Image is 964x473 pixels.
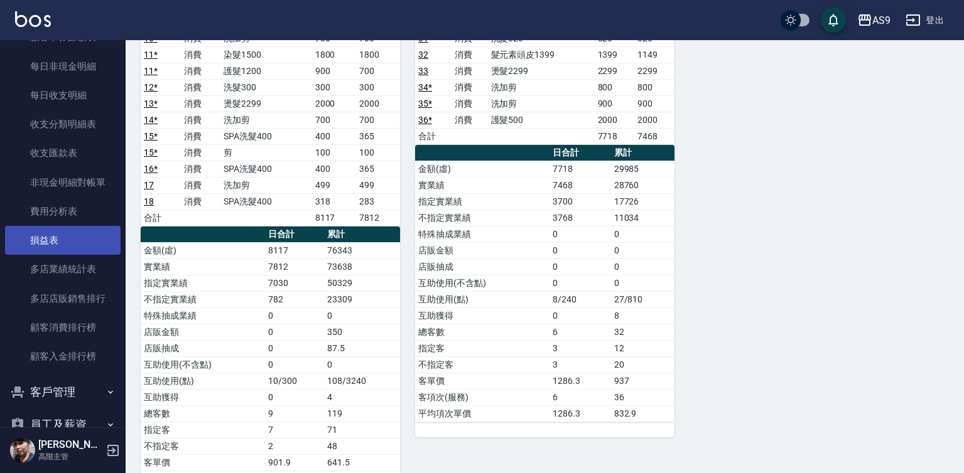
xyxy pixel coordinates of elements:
td: 護髮1200 [220,63,311,79]
td: 12 [611,340,674,356]
td: 3 [550,340,611,356]
td: 76343 [324,242,400,258]
td: 護髮500 [488,112,595,128]
td: 6 [550,389,611,405]
td: 互助使用(點) [415,291,550,307]
td: 7 [265,422,324,438]
td: 937 [611,373,674,389]
a: 31 [418,33,428,43]
td: 指定實業績 [141,275,265,291]
td: 指定客 [141,422,265,438]
td: 店販金額 [415,242,550,258]
td: 901.9 [265,454,324,470]
img: Logo [15,11,51,27]
td: 洗髮300 [220,79,311,95]
p: 高階主管 [38,451,102,462]
td: 1800 [356,46,400,63]
td: 1399 [595,46,635,63]
td: 消費 [181,112,221,128]
td: 350 [324,324,400,340]
td: 499 [312,177,356,193]
button: save [821,8,846,33]
a: 費用分析表 [5,197,121,226]
td: 499 [356,177,400,193]
td: 23309 [324,291,400,307]
td: 不指定客 [141,438,265,454]
td: 1286.3 [550,405,611,422]
td: 6 [550,324,611,340]
img: Person [10,438,35,463]
td: 28760 [611,177,674,193]
td: 4 [324,389,400,405]
td: 消費 [452,63,488,79]
td: 0 [265,307,324,324]
td: 1800 [312,46,356,63]
a: 32 [418,50,428,60]
td: 消費 [181,128,221,144]
td: 消費 [181,144,221,161]
td: 11034 [611,210,674,226]
td: 實業績 [415,177,550,193]
td: 71 [324,422,400,438]
th: 累計 [324,226,400,243]
td: 7718 [595,128,635,144]
td: 119 [324,405,400,422]
td: 2000 [356,95,400,112]
td: 7468 [550,177,611,193]
td: 0 [611,258,674,275]
td: 實業績 [141,258,265,275]
td: 7468 [634,128,674,144]
td: 7812 [265,258,324,275]
td: 700 [356,112,400,128]
td: 283 [356,193,400,210]
td: 洗加剪 [488,79,595,95]
td: 客單價 [141,454,265,470]
td: 合計 [415,128,452,144]
td: 2299 [634,63,674,79]
td: 特殊抽成業績 [141,307,265,324]
td: 染髮1500 [220,46,311,63]
a: 每日收支明細 [5,81,121,110]
td: 店販金額 [141,324,265,340]
td: 900 [312,63,356,79]
td: 店販抽成 [415,258,550,275]
h5: [PERSON_NAME] [38,438,102,451]
td: 消費 [181,79,221,95]
td: 洗加剪 [220,177,311,193]
td: SPA洗髮400 [220,193,311,210]
td: 87.5 [324,340,400,356]
td: 800 [595,79,635,95]
button: 登出 [901,9,949,32]
td: 消費 [181,177,221,193]
a: 多店店販銷售排行 [5,284,121,313]
td: 800 [634,79,674,95]
td: 365 [356,128,400,144]
td: 900 [595,95,635,112]
td: 0 [611,242,674,258]
a: 非現金明細對帳單 [5,168,121,197]
button: AS9 [852,8,896,33]
td: 0 [550,242,611,258]
a: 18 [144,196,154,206]
td: 50329 [324,275,400,291]
a: 收支匯款表 [5,139,121,167]
td: 互助獲得 [415,307,550,324]
td: 0 [550,226,611,242]
td: 641.5 [324,454,400,470]
a: 33 [418,66,428,76]
td: 832.9 [611,405,674,422]
td: 0 [550,258,611,275]
td: 0 [324,307,400,324]
a: 每日非現金明細 [5,52,121,81]
td: 10/300 [265,373,324,389]
td: 0 [324,356,400,373]
td: 1149 [634,46,674,63]
td: 客項次(服務) [415,389,550,405]
td: 3768 [550,210,611,226]
td: 2000 [634,112,674,128]
td: 108/3240 [324,373,400,389]
td: 互助使用(不含點) [415,275,550,291]
td: 總客數 [415,324,550,340]
td: 400 [312,128,356,144]
div: AS9 [872,13,891,28]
